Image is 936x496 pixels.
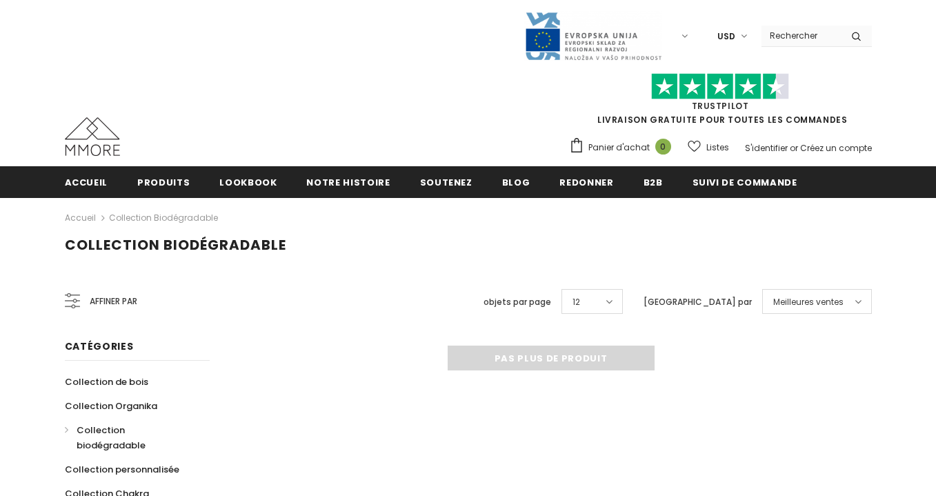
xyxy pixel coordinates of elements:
[502,166,530,197] a: Blog
[306,166,390,197] a: Notre histoire
[65,210,96,226] a: Accueil
[524,11,662,61] img: Javni Razpis
[65,375,148,388] span: Collection de bois
[77,424,146,452] span: Collection biodégradable
[644,176,663,189] span: B2B
[65,166,108,197] a: Accueil
[65,457,179,482] a: Collection personnalisée
[569,137,678,158] a: Panier d'achat 0
[65,399,157,413] span: Collection Organika
[109,212,218,224] a: Collection biodégradable
[502,176,530,189] span: Blog
[420,176,472,189] span: soutenez
[688,135,729,159] a: Listes
[717,30,735,43] span: USD
[761,26,841,46] input: Search Site
[655,139,671,155] span: 0
[569,79,872,126] span: LIVRAISON GRATUITE POUR TOUTES LES COMMANDES
[65,339,134,353] span: Catégories
[219,166,277,197] a: Lookbook
[588,141,650,155] span: Panier d'achat
[65,370,148,394] a: Collection de bois
[219,176,277,189] span: Lookbook
[484,295,551,309] label: objets par page
[65,235,286,255] span: Collection biodégradable
[524,30,662,41] a: Javni Razpis
[644,166,663,197] a: B2B
[644,295,752,309] label: [GEOGRAPHIC_DATA] par
[65,117,120,156] img: Cas MMORE
[693,166,797,197] a: Suivi de commande
[572,295,580,309] span: 12
[745,142,788,154] a: S'identifier
[559,166,613,197] a: Redonner
[65,418,195,457] a: Collection biodégradable
[559,176,613,189] span: Redonner
[651,73,789,100] img: Faites confiance aux étoiles pilotes
[692,100,749,112] a: TrustPilot
[137,176,190,189] span: Produits
[790,142,798,154] span: or
[65,394,157,418] a: Collection Organika
[706,141,729,155] span: Listes
[800,142,872,154] a: Créez un compte
[306,176,390,189] span: Notre histoire
[90,294,137,309] span: Affiner par
[773,295,844,309] span: Meilleures ventes
[420,166,472,197] a: soutenez
[65,176,108,189] span: Accueil
[65,463,179,476] span: Collection personnalisée
[693,176,797,189] span: Suivi de commande
[137,166,190,197] a: Produits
